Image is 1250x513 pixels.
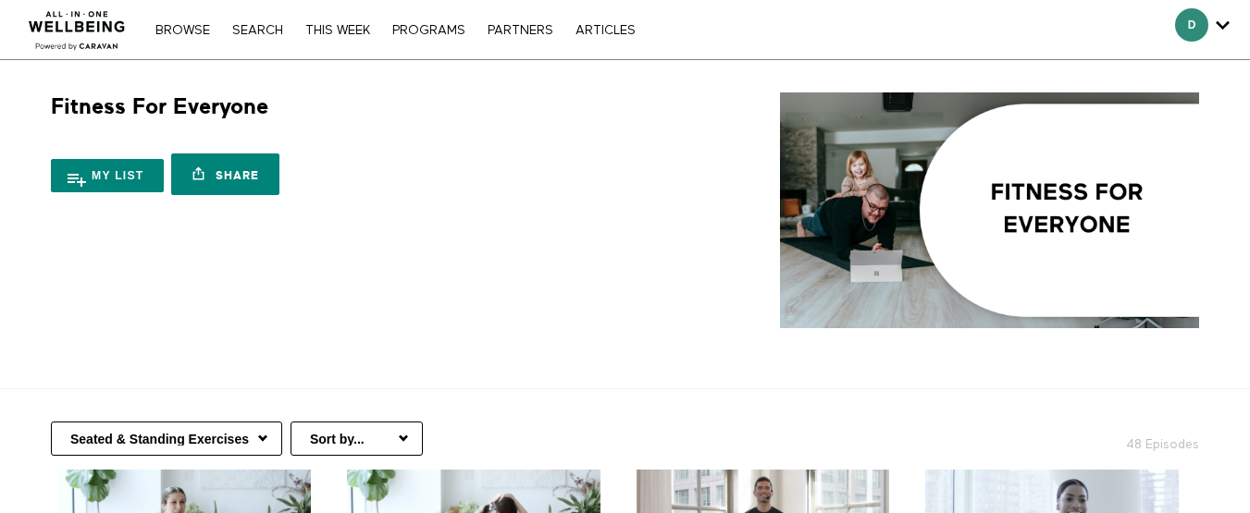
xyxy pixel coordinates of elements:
a: Browse [146,24,219,37]
a: PROGRAMS [383,24,475,37]
h2: 48 Episodes [1002,421,1210,454]
img: Fitness For Everyone [780,92,1199,328]
button: My list [51,159,164,192]
h1: Fitness For Everyone [51,92,268,121]
a: Share [171,153,278,195]
a: THIS WEEK [296,24,379,37]
a: Search [223,24,292,37]
a: ARTICLES [566,24,645,37]
a: PARTNERS [478,24,563,37]
nav: Primary [146,20,644,39]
